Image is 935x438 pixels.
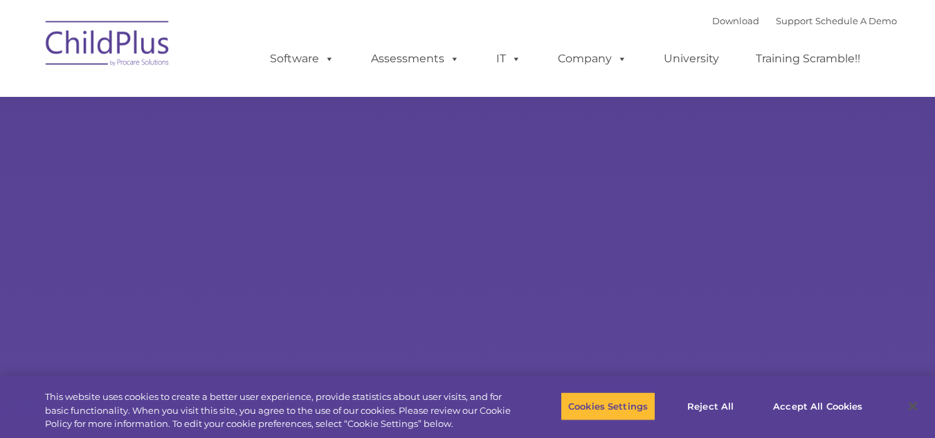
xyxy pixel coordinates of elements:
button: Cookies Settings [561,392,655,421]
img: ChildPlus by Procare Solutions [39,11,177,80]
button: Reject All [667,392,754,421]
button: Accept All Cookies [765,392,870,421]
a: University [650,45,733,73]
div: This website uses cookies to create a better user experience, provide statistics about user visit... [45,390,514,431]
a: Support [776,15,813,26]
a: Software [256,45,348,73]
a: Training Scramble!! [742,45,874,73]
a: Company [544,45,641,73]
button: Close [898,391,928,421]
a: Download [712,15,759,26]
a: Schedule A Demo [815,15,897,26]
a: Assessments [357,45,473,73]
a: IT [482,45,535,73]
font: | [712,15,897,26]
